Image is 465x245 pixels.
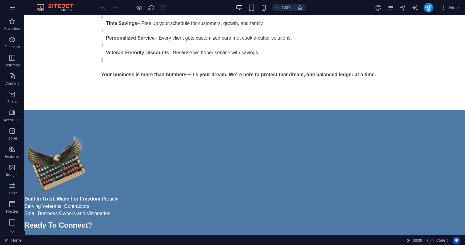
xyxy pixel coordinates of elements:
i: Design (Ctrl+Alt+Y) [375,4,382,11]
button: navigator [399,4,407,11]
button: More [438,3,462,12]
p: Boxes [7,99,17,104]
i: Reload page [148,4,155,11]
i: On resize automatically adjust zoom level to fit chosen device. [297,5,303,10]
button: Click here to leave preview mode and continue editing [135,4,143,11]
i: Publish [425,4,432,11]
i: AI Writer [411,4,418,11]
i: Pages (Ctrl+Alt+S) [387,4,394,11]
button: Usercentrics [453,237,460,244]
button: 100% [272,4,294,11]
span: 00 00 [413,237,422,244]
button: Code [427,237,448,244]
button: design [375,4,382,11]
i: Navigator [399,4,406,11]
p: Elements [5,44,20,49]
p: Tables [7,136,18,141]
h6: Session time [406,237,422,244]
p: Header [6,209,18,214]
p: Accordion [4,118,21,122]
p: Content [5,81,19,86]
img: Editor Logo [35,4,81,11]
p: Features [5,154,19,159]
span: : [417,238,418,243]
span: More [441,5,460,11]
p: Images [6,172,19,177]
h6: 100% [281,4,291,11]
button: publish [424,3,433,12]
p: Footer [7,227,18,232]
p: Favorites [4,26,20,31]
button: reload [148,4,155,11]
p: Slider [8,191,17,196]
button: pages [387,4,394,11]
button: text_generator [411,4,419,11]
span: Code [430,237,445,244]
p: Columns [5,63,20,68]
a: Click to cancel selection. Double-click to open Pages [5,237,22,244]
